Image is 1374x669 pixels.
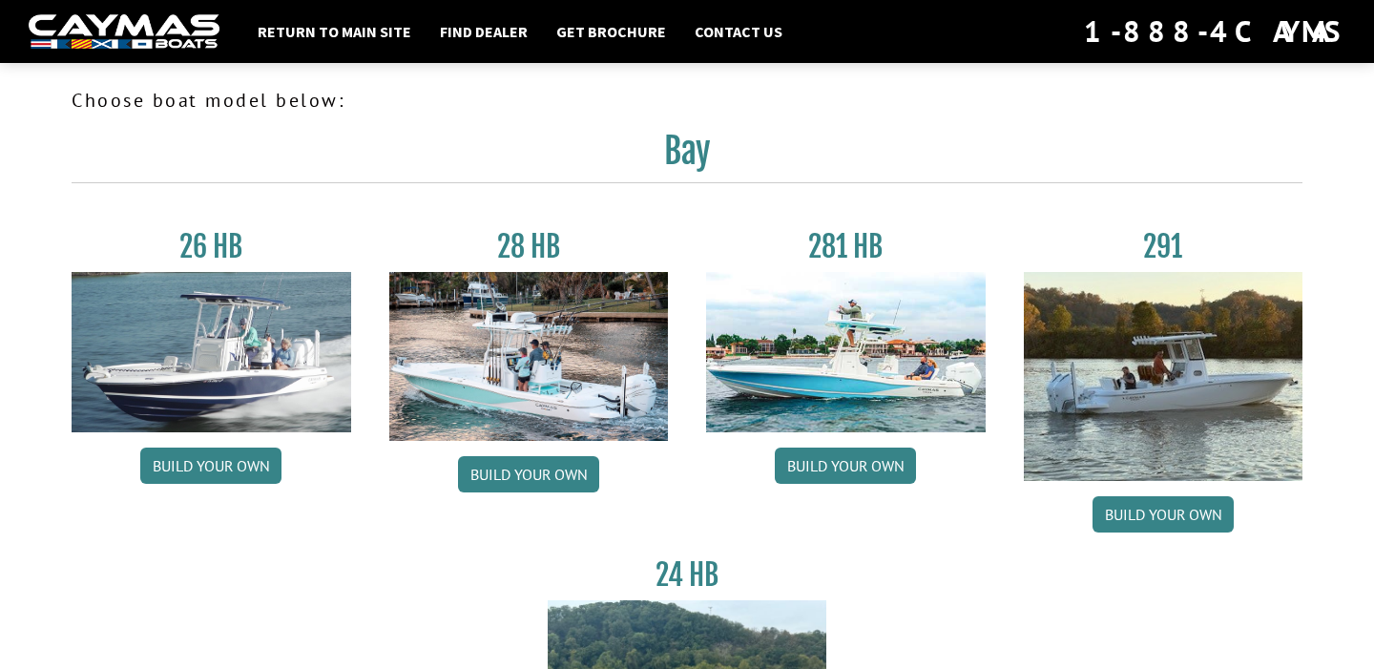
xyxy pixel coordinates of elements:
h3: 291 [1024,229,1303,264]
a: Build your own [1093,496,1234,533]
h3: 281 HB [706,229,986,264]
h3: 24 HB [548,557,827,593]
a: Get Brochure [547,19,676,44]
h3: 26 HB [72,229,351,264]
h2: Bay [72,130,1302,183]
h3: 28 HB [389,229,669,264]
a: Build your own [458,456,599,492]
a: Return to main site [248,19,421,44]
a: Build your own [140,448,281,484]
img: 26_new_photo_resized.jpg [72,272,351,432]
a: Contact Us [685,19,792,44]
div: 1-888-4CAYMAS [1084,10,1345,52]
img: 291_Thumbnail.jpg [1024,272,1303,481]
img: 28_hb_thumbnail_for_caymas_connect.jpg [389,272,669,441]
a: Build your own [775,448,916,484]
a: Find Dealer [430,19,537,44]
p: Choose boat model below: [72,86,1302,115]
img: 28-hb-twin.jpg [706,272,986,432]
img: white-logo-c9c8dbefe5ff5ceceb0f0178aa75bf4bb51f6bca0971e226c86eb53dfe498488.png [29,14,219,50]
